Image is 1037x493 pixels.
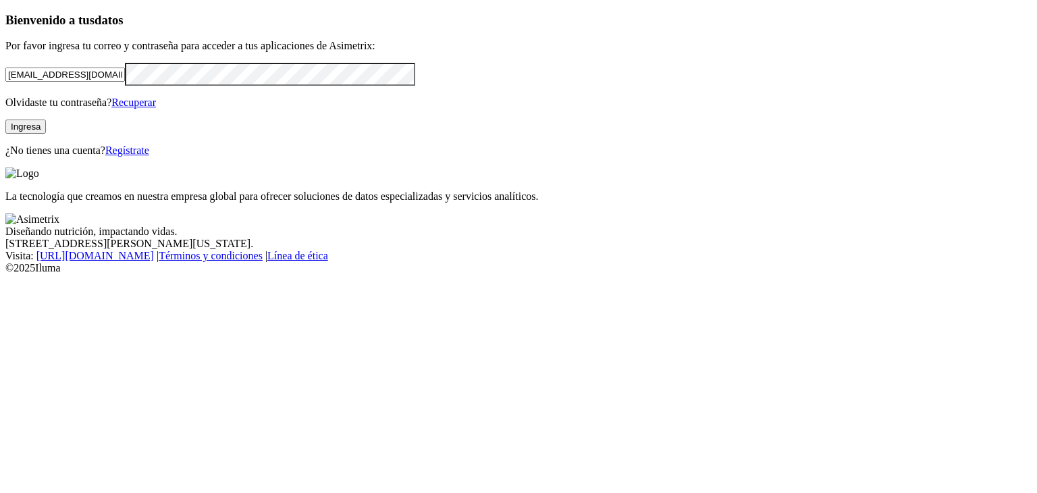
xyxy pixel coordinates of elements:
div: Visita : | | [5,250,1032,262]
input: Tu correo [5,68,125,82]
span: datos [95,13,124,27]
p: Olvidaste tu contraseña? [5,97,1032,109]
p: ¿No tienes una cuenta? [5,145,1032,157]
a: Términos y condiciones [159,250,263,261]
div: © 2025 Iluma [5,262,1032,274]
img: Asimetrix [5,213,59,226]
p: Por favor ingresa tu correo y contraseña para acceder a tus aplicaciones de Asimetrix: [5,40,1032,52]
div: Diseñando nutrición, impactando vidas. [5,226,1032,238]
button: Ingresa [5,120,46,134]
p: La tecnología que creamos en nuestra empresa global para ofrecer soluciones de datos especializad... [5,190,1032,203]
img: Logo [5,167,39,180]
a: Regístrate [105,145,149,156]
a: [URL][DOMAIN_NAME] [36,250,154,261]
a: Línea de ética [267,250,328,261]
a: Recuperar [111,97,156,108]
h3: Bienvenido a tus [5,13,1032,28]
div: [STREET_ADDRESS][PERSON_NAME][US_STATE]. [5,238,1032,250]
